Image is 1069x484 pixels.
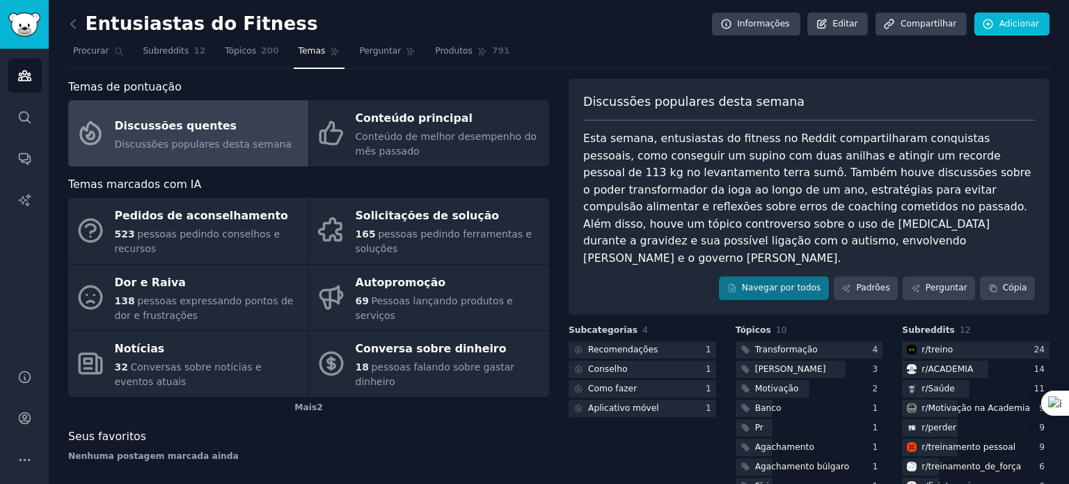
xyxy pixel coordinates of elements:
a: Conteúdo principalConteúdo de melhor desempenho do mês passado [309,100,549,166]
a: Solicitações de solução165pessoas pedindo ferramentas e soluções [309,198,549,264]
img: treinamento de força [907,462,917,471]
a: treinamento de forçar/treinamento_de_força6 [902,458,1050,476]
font: Discussões populares desta semana [115,139,292,150]
font: Transformação [755,345,818,354]
a: Informações [712,13,800,36]
a: Saúder/Saúde11 [902,380,1050,398]
font: 32 [115,361,128,373]
font: Editar [832,19,857,29]
font: Motivação [755,384,799,393]
a: Subreddits12 [138,40,211,69]
img: perder isso [907,423,917,432]
font: 1 [873,462,878,471]
a: Dor e Raiva138pessoas expressando pontos de dor e frustrações [68,265,308,331]
font: 9 [1039,403,1045,413]
a: perder issor/perder9 [902,419,1050,437]
font: Subreddits [143,46,189,56]
font: 2 [317,403,323,412]
a: Como fazer1 [569,380,716,398]
font: Procurar [73,46,109,56]
font: 10 [776,325,787,335]
font: 14 [1034,364,1045,374]
font: Aplicativo móvel [588,403,659,413]
a: Perguntar [903,276,975,300]
font: 523 [115,228,135,240]
font: Dor e Raiva [115,276,186,289]
a: Notícias32Conversas sobre notícias e eventos atuais [68,331,308,397]
a: Navegar por todos [719,276,829,300]
font: Saúde [928,384,955,393]
font: Agachamento [755,442,814,452]
font: Discussões quentes [115,119,237,132]
img: dar certo [907,345,917,354]
font: Conselho [588,364,627,374]
font: r/ [921,423,928,432]
a: Procurar [68,40,129,69]
font: Banco [755,403,782,413]
a: Temas [294,40,345,69]
img: Motivação para academia [907,403,917,413]
font: Cópia [1003,283,1027,292]
font: Nenhuma postagem marcada ainda [68,451,239,461]
a: Produtos791 [430,40,514,69]
font: Recomendações [588,345,658,354]
font: r/ [921,345,928,354]
font: perder [928,423,956,432]
font: 791 [492,46,510,56]
font: 11 [1034,384,1045,393]
font: 9 [1039,423,1045,432]
img: ACADEMIA [907,364,917,374]
a: Pr1 [736,419,883,437]
font: Pedidos de aconselhamento [115,209,288,222]
a: Conselho1 [569,361,716,378]
font: [PERSON_NAME] [755,364,826,374]
a: Compartilhar [876,13,967,36]
a: Agachamento1 [736,439,883,456]
font: 18 [356,361,369,373]
font: 1 [706,403,711,413]
font: 69 [356,295,369,306]
a: Discussões quentesDiscussões populares desta semana [68,100,308,166]
font: Entusiastas do Fitness [86,13,318,34]
font: Esta semana, entusiastas do fitness no Reddit compartilharam conquistas pessoais, como conseguir ... [583,132,1035,265]
img: Saúde [907,384,917,393]
a: Perguntar [354,40,420,69]
font: 1 [873,403,878,413]
a: [PERSON_NAME]3 [736,361,883,378]
font: Perguntar [926,283,967,292]
font: 1 [873,423,878,432]
a: Agachamento búlgaro1 [736,458,883,476]
font: Subcategorias [569,325,638,335]
font: Tópicos [225,46,256,56]
font: 1 [706,384,711,393]
font: Temas marcados com IA [68,178,201,191]
font: Discussões populares desta semana [583,95,805,109]
font: 165 [356,228,376,240]
a: Pedidos de aconselhamento523pessoas pedindo conselhos e recursos [68,198,308,264]
font: Pessoas lançando produtos e serviços [356,295,513,321]
a: Editar [807,13,868,36]
font: Informações [737,19,790,29]
a: Autopromoção69Pessoas lançando produtos e serviços [309,265,549,331]
font: Temas de pontuação [68,80,182,93]
font: Autopromoção [356,276,446,289]
font: 24 [1034,345,1045,354]
font: Motivação na Academia [928,403,1030,413]
font: 1 [706,345,711,354]
button: Cópia [980,276,1035,300]
a: ACADEMIAr/ACADEMIA14 [902,361,1050,378]
font: treino [928,345,953,354]
font: 3 [873,364,878,374]
font: r/ [921,442,928,452]
font: r/ [921,462,928,471]
font: pessoas falando sobre gastar dinheiro [356,361,515,387]
font: Temas [299,46,326,56]
font: Notícias [115,342,165,355]
font: pessoas pedindo ferramentas e soluções [356,228,532,254]
a: Transformação4 [736,341,883,359]
font: 200 [261,46,279,56]
font: Agachamento búlgaro [755,462,850,471]
font: 4 [642,325,648,335]
a: Motivação para academiar/Motivação na Academia9 [902,400,1050,417]
font: Navegar por todos [742,283,821,292]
